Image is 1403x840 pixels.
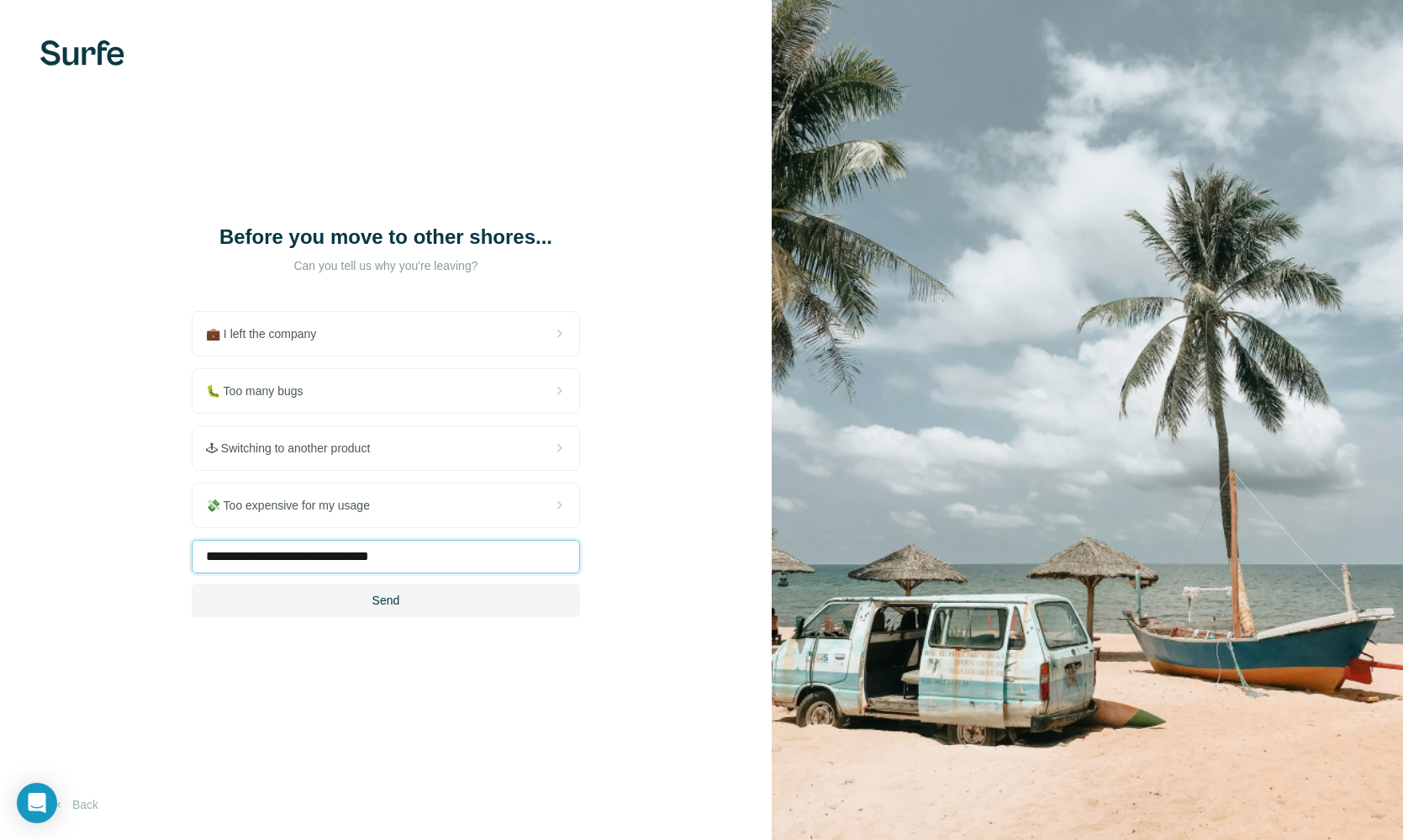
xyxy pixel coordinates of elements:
[206,440,383,457] span: 🕹 Switching to another product
[40,790,110,820] button: Back
[372,592,400,609] span: Send
[218,257,554,274] p: Can you tell us why you're leaving?
[206,383,317,399] span: 🐛 Too many bugs
[17,783,57,823] div: Open Intercom Messenger
[192,584,580,617] button: Send
[40,40,124,66] img: Surfe's logo
[206,325,330,342] span: 💼 I left the company
[206,497,383,514] span: 💸 Too expensive for my usage
[218,224,554,251] h1: Before you move to other shores...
